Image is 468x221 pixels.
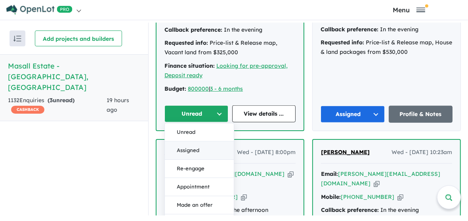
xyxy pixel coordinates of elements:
[321,38,453,57] div: Price-list & Release map, House & land packages from $530,000
[164,25,296,35] div: In the evening
[107,97,130,113] span: 19 hours ago
[232,105,296,122] a: View details ...
[164,38,296,57] div: Price-list & Release map, Vacant land from $325,000
[11,106,44,114] span: CASHBACK
[321,193,341,200] strong: Mobile:
[321,149,370,156] span: [PERSON_NAME]
[165,160,234,178] button: Re-engage
[164,84,296,94] div: |
[321,206,452,215] div: In the evening
[397,193,403,201] button: Copy
[35,30,122,46] button: Add projects and builders
[165,178,234,196] button: Appointment
[164,105,228,122] button: Unread
[164,62,288,79] a: Looking for pre-approval, Deposit ready
[48,97,74,104] strong: ( unread)
[164,26,222,33] strong: Callback preference:
[165,196,234,215] button: Made an offer
[321,25,453,34] div: In the evening
[321,106,385,123] button: Assigned
[389,106,453,123] a: Profile & Notes
[321,26,378,33] strong: Callback preference:
[321,39,364,46] strong: Requested info:
[165,142,234,160] button: Assigned
[321,170,338,177] strong: Email:
[321,170,440,187] a: [PERSON_NAME][EMAIL_ADDRESS][DOMAIN_NAME]
[164,85,186,92] strong: Budget:
[374,179,380,188] button: Copy
[188,85,209,92] a: 800000
[8,96,107,115] div: 1132 Enquir ies
[13,36,21,42] img: sort.svg
[50,97,53,104] span: 3
[6,5,73,15] img: Openlot PRO Logo White
[321,206,379,213] strong: Callback preference:
[341,193,394,200] a: [PHONE_NUMBER]
[321,148,370,157] a: [PERSON_NAME]
[164,39,208,46] strong: Requested info:
[241,193,247,201] button: Copy
[288,170,294,178] button: Copy
[164,62,215,69] strong: Finance situation:
[165,124,234,142] button: Unread
[352,6,466,13] button: Toggle navigation
[392,148,452,157] span: Wed - [DATE] 10:23am
[8,61,140,93] h5: Masall Estate - [GEOGRAPHIC_DATA] , [GEOGRAPHIC_DATA]
[237,148,296,157] span: Wed - [DATE] 8:00pm
[210,85,243,92] a: 3 - 6 months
